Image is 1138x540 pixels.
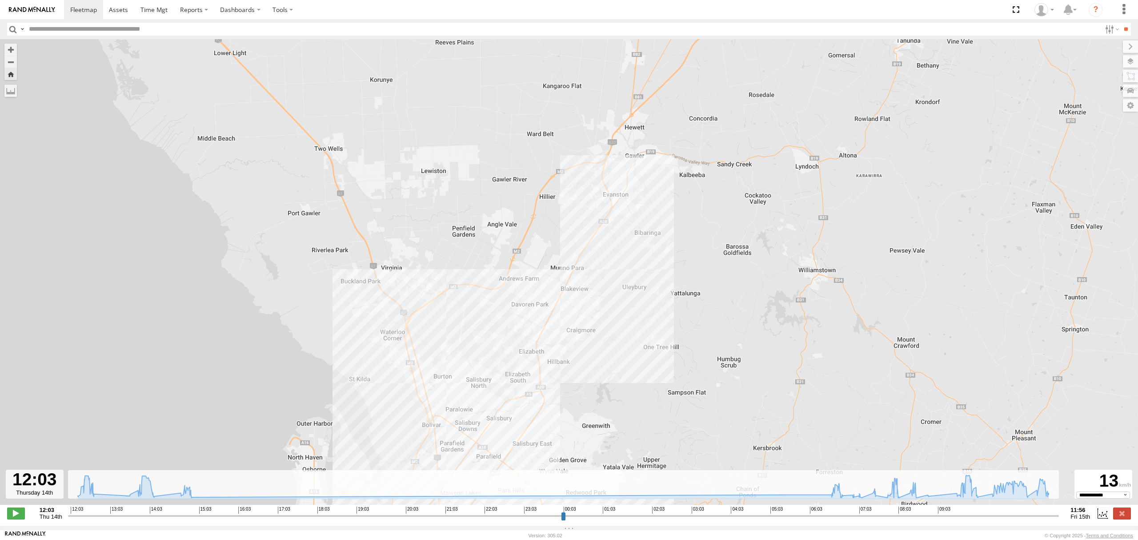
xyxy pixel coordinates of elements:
[110,507,123,514] span: 13:03
[40,513,62,520] span: Thu 14th Aug 2025
[5,531,46,540] a: Visit our Website
[357,507,369,514] span: 19:03
[1102,23,1121,36] label: Search Filter Options
[9,7,55,13] img: rand-logo.svg
[898,507,911,514] span: 08:03
[4,85,17,97] label: Measure
[317,507,330,514] span: 18:03
[19,23,26,36] label: Search Query
[1113,508,1131,519] label: Close
[7,508,25,519] label: Play/Stop
[1031,3,1057,16] div: Peter Lu
[199,507,212,514] span: 15:03
[40,507,62,513] strong: 12:03
[150,507,162,514] span: 14:03
[1089,3,1103,17] i: ?
[1070,513,1090,520] span: Fri 15th Aug 2025
[692,507,704,514] span: 03:03
[938,507,950,514] span: 09:03
[1123,99,1138,112] label: Map Settings
[810,507,822,514] span: 06:03
[1076,471,1131,492] div: 13
[603,507,615,514] span: 01:03
[1045,533,1133,538] div: © Copyright 2025 -
[278,507,290,514] span: 17:03
[652,507,665,514] span: 02:03
[4,44,17,56] button: Zoom in
[445,507,458,514] span: 21:03
[1070,507,1090,513] strong: 11:56
[564,507,576,514] span: 00:03
[770,507,783,514] span: 05:03
[1086,533,1133,538] a: Terms and Conditions
[238,507,251,514] span: 16:03
[485,507,497,514] span: 22:03
[4,56,17,68] button: Zoom out
[529,533,562,538] div: Version: 305.02
[524,507,537,514] span: 23:03
[4,68,17,80] button: Zoom Home
[731,507,743,514] span: 04:03
[406,507,418,514] span: 20:03
[71,507,83,514] span: 12:03
[859,507,872,514] span: 07:03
